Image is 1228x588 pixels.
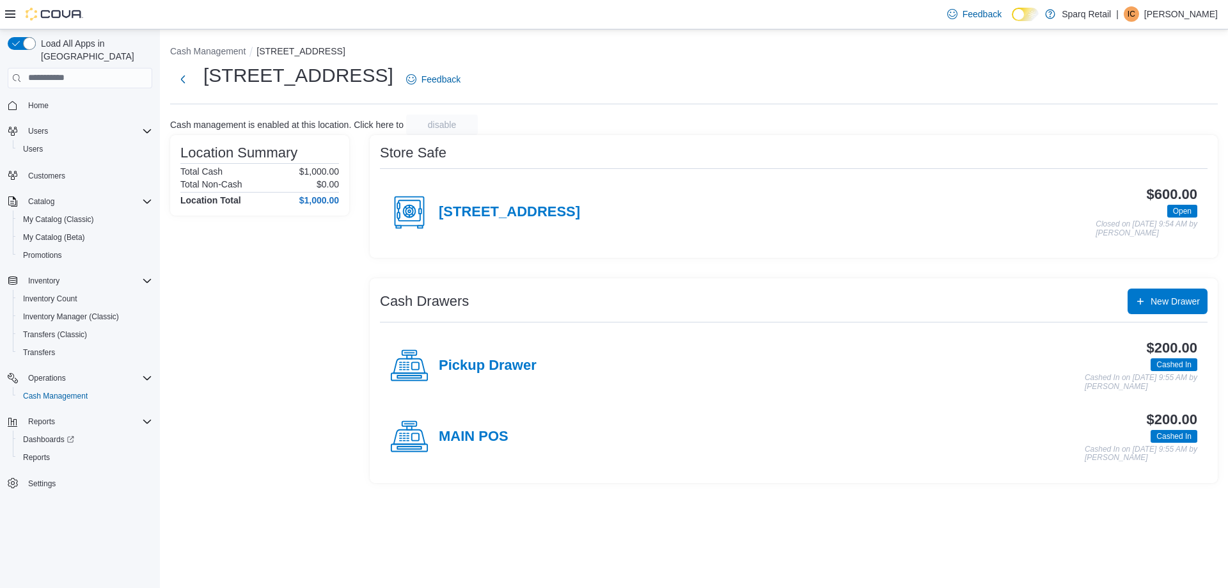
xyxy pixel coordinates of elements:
[1151,358,1197,371] span: Cashed In
[1124,6,1139,22] div: Isaac Castromayor
[28,126,48,136] span: Users
[299,166,339,177] p: $1,000.00
[13,344,157,362] button: Transfers
[13,246,157,264] button: Promotions
[170,45,1218,60] nav: An example of EuiBreadcrumbs
[203,63,393,88] h1: [STREET_ADDRESS]
[421,73,460,86] span: Feedback
[439,429,508,445] h4: MAIN POS
[18,248,67,263] a: Promotions
[28,196,54,207] span: Catalog
[18,291,152,306] span: Inventory Count
[23,475,152,491] span: Settings
[18,327,92,342] a: Transfers (Classic)
[23,414,60,429] button: Reports
[13,228,157,246] button: My Catalog (Beta)
[28,373,66,383] span: Operations
[18,212,99,227] a: My Catalog (Classic)
[28,417,55,427] span: Reports
[23,330,87,340] span: Transfers (Classic)
[3,474,157,493] button: Settings
[180,145,297,161] h3: Location Summary
[13,431,157,449] a: Dashboards
[18,309,152,324] span: Inventory Manager (Classic)
[23,452,50,463] span: Reports
[23,391,88,401] span: Cash Management
[1147,187,1197,202] h3: $600.00
[256,46,345,56] button: [STREET_ADDRESS]
[1147,340,1197,356] h3: $200.00
[3,166,157,184] button: Customers
[3,369,157,387] button: Operations
[23,294,77,304] span: Inventory Count
[23,370,71,386] button: Operations
[3,96,157,115] button: Home
[23,97,152,113] span: Home
[13,211,157,228] button: My Catalog (Classic)
[18,345,60,360] a: Transfers
[3,122,157,140] button: Users
[18,450,55,465] a: Reports
[18,141,152,157] span: Users
[1012,21,1012,22] span: Dark Mode
[28,276,59,286] span: Inventory
[18,230,152,245] span: My Catalog (Beta)
[23,123,53,139] button: Users
[1167,205,1197,218] span: Open
[170,120,404,130] p: Cash management is enabled at this location. Click here to
[18,345,152,360] span: Transfers
[1116,6,1119,22] p: |
[23,312,119,322] span: Inventory Manager (Classic)
[439,204,580,221] h4: [STREET_ADDRESS]
[18,141,48,157] a: Users
[18,388,152,404] span: Cash Management
[18,291,83,306] a: Inventory Count
[28,171,65,181] span: Customers
[18,432,152,447] span: Dashboards
[380,294,469,309] h3: Cash Drawers
[23,194,152,209] span: Catalog
[18,230,90,245] a: My Catalog (Beta)
[23,168,70,184] a: Customers
[26,8,83,20] img: Cova
[1156,359,1192,370] span: Cashed In
[23,434,74,445] span: Dashboards
[23,414,152,429] span: Reports
[23,167,152,183] span: Customers
[23,476,61,491] a: Settings
[170,67,196,92] button: Next
[1156,431,1192,442] span: Cashed In
[439,358,537,374] h4: Pickup Drawer
[1012,8,1039,21] input: Dark Mode
[1147,412,1197,427] h3: $200.00
[1128,6,1135,22] span: IC
[1144,6,1218,22] p: [PERSON_NAME]
[406,115,478,135] button: disable
[13,308,157,326] button: Inventory Manager (Classic)
[18,450,152,465] span: Reports
[18,248,152,263] span: Promotions
[963,8,1002,20] span: Feedback
[401,67,466,92] a: Feedback
[1062,6,1111,22] p: Sparq Retail
[18,309,124,324] a: Inventory Manager (Classic)
[23,232,85,242] span: My Catalog (Beta)
[23,273,152,289] span: Inventory
[23,370,152,386] span: Operations
[18,327,152,342] span: Transfers (Classic)
[28,100,49,111] span: Home
[13,140,157,158] button: Users
[13,387,157,405] button: Cash Management
[18,432,79,447] a: Dashboards
[23,194,59,209] button: Catalog
[13,290,157,308] button: Inventory Count
[23,214,94,225] span: My Catalog (Classic)
[13,326,157,344] button: Transfers (Classic)
[23,273,65,289] button: Inventory
[380,145,446,161] h3: Store Safe
[23,98,54,113] a: Home
[1173,205,1192,217] span: Open
[23,347,55,358] span: Transfers
[36,37,152,63] span: Load All Apps in [GEOGRAPHIC_DATA]
[3,193,157,211] button: Catalog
